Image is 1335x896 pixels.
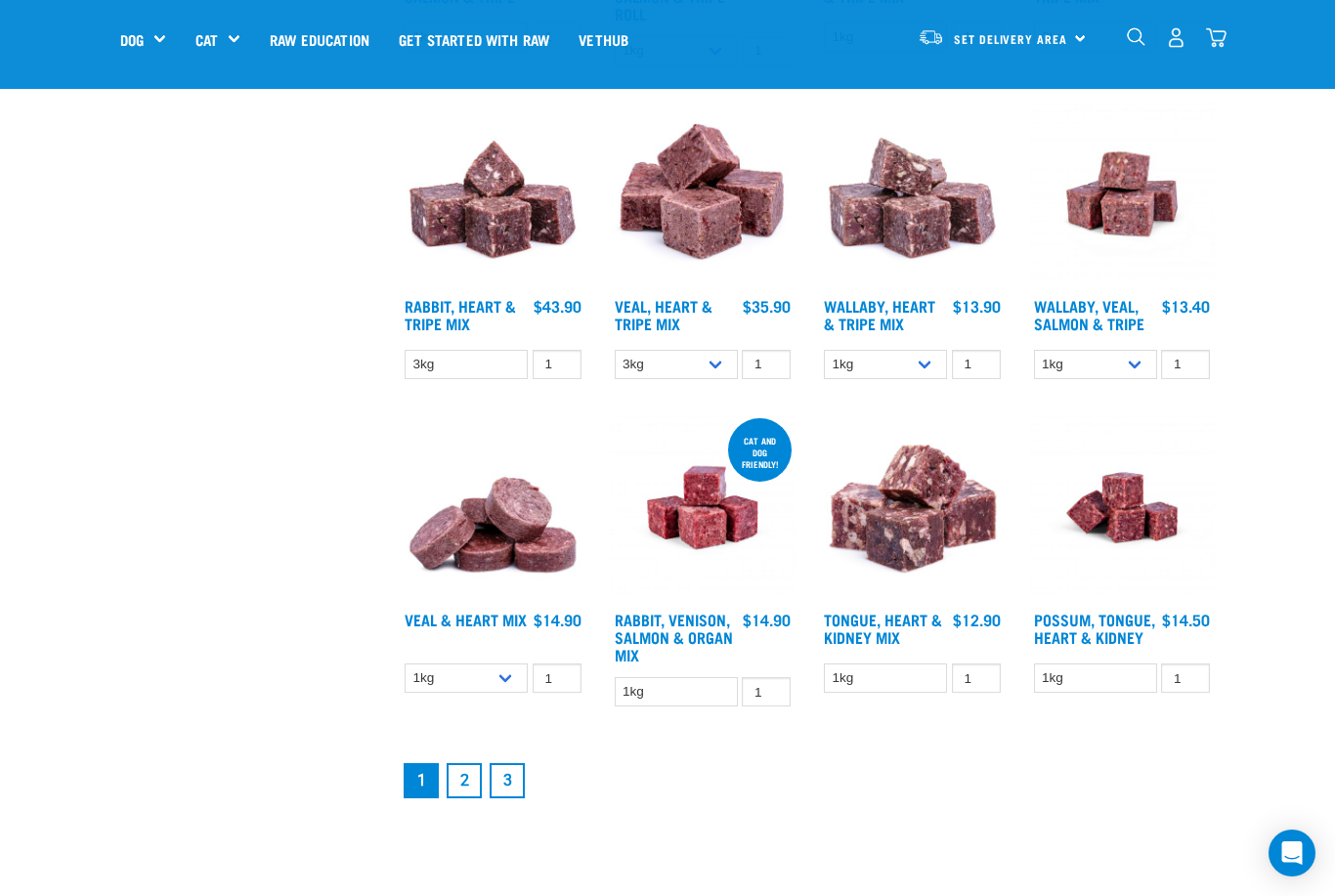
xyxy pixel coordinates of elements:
a: Goto page 3 [490,763,525,798]
a: Wallaby, Heart & Tripe Mix [824,301,935,327]
a: Goto page 2 [447,763,482,798]
img: home-icon@2x.png [1206,27,1227,48]
a: Raw Education [255,1,384,79]
input: 1 [742,677,791,707]
div: $12.90 [953,611,1001,628]
a: Veal & Heart Mix [405,615,527,623]
div: $13.90 [953,297,1001,315]
img: Rabbit Venison Salmon Organ 1688 [610,414,797,601]
div: $14.50 [1162,611,1210,628]
a: Dog [120,29,144,52]
div: $13.40 [1162,297,1210,315]
a: Vethub [564,1,643,79]
a: Rabbit, Venison, Salmon & Organ Mix [615,615,733,659]
a: Get started with Raw [384,1,564,79]
img: 1175 Rabbit Heart Tripe Mix 01 [400,101,586,287]
div: $14.90 [743,611,791,628]
div: $14.90 [534,611,581,628]
a: Veal, Heart & Tripe Mix [615,301,712,327]
a: Tongue, Heart & Kidney Mix [824,615,942,641]
input: 1 [533,350,581,380]
input: 1 [742,350,791,380]
img: 1167 Tongue Heart Kidney Mix 01 [819,414,1006,601]
input: 1 [1161,350,1210,380]
img: 1152 Veal Heart Medallions 01 [400,414,586,601]
img: Wallaby Veal Salmon Tripe 1642 [1029,101,1216,287]
a: Page 1 [404,763,439,798]
img: 1174 Wallaby Heart Tripe Mix 01 [819,101,1006,287]
img: home-icon-1@2x.png [1127,27,1145,46]
input: 1 [952,350,1001,380]
img: Cubes [610,101,797,287]
input: 1 [952,663,1001,694]
a: Cat [195,29,218,52]
img: Possum Tongue Heart Kidney 1682 [1029,414,1216,601]
input: 1 [533,663,581,694]
div: $43.90 [534,297,581,315]
span: Set Delivery Area [954,36,1067,43]
div: Open Intercom Messenger [1269,830,1315,876]
a: Rabbit, Heart & Tripe Mix [405,301,516,327]
nav: pagination [400,759,1215,802]
div: Cat and dog friendly! [728,426,792,479]
img: van-moving.png [918,28,944,46]
img: user.png [1166,27,1186,48]
div: $35.90 [743,297,791,315]
a: Possum, Tongue, Heart & Kidney [1034,615,1155,641]
input: 1 [1161,663,1210,694]
a: Wallaby, Veal, Salmon & Tripe [1034,301,1144,327]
